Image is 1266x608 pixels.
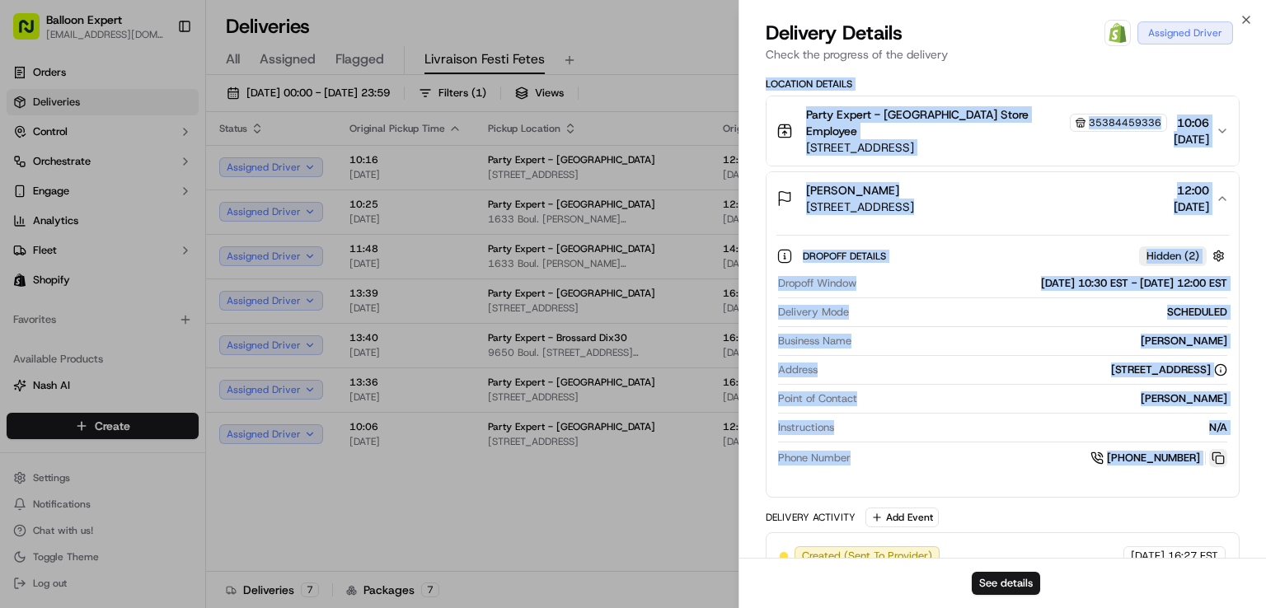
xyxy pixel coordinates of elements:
a: Shopify [1104,20,1131,46]
span: Phone Number [778,451,851,465]
span: 12:00 [1174,182,1209,199]
p: Check the progress of the delivery [766,46,1240,63]
span: Hidden ( 2 ) [1146,249,1199,264]
span: Knowledge Base [33,239,126,255]
div: Delivery Activity [766,511,856,524]
input: Got a question? Start typing here... [43,106,297,124]
span: Dropoff Window [778,276,856,291]
span: Address [778,362,818,377]
div: SCHEDULED [856,305,1227,320]
button: See details [972,572,1040,595]
span: [DATE] [1174,131,1209,147]
span: [PERSON_NAME] [806,182,899,199]
div: 📗 [16,241,30,254]
span: Delivery Details [766,20,903,46]
div: 💻 [139,241,152,254]
button: Party Expert - [GEOGRAPHIC_DATA] Store Employee35384459336[STREET_ADDRESS]10:06[DATE] [767,96,1239,166]
span: [PHONE_NUMBER] [1107,451,1200,465]
button: [PERSON_NAME][STREET_ADDRESS]12:00[DATE] [767,172,1239,225]
a: 💻API Documentation [133,232,271,262]
div: N/A [841,420,1227,435]
img: Nash [16,16,49,49]
span: 35384459336 [1089,116,1161,129]
a: 📗Knowledge Base [10,232,133,262]
div: [DATE] 10:30 EST - [DATE] 12:00 EST [863,276,1227,291]
span: [STREET_ADDRESS] [806,199,914,215]
span: [DATE] [1131,549,1165,564]
span: Created (Sent To Provider) [802,549,932,564]
div: [PERSON_NAME][STREET_ADDRESS]12:00[DATE] [767,225,1239,497]
div: [STREET_ADDRESS] [1111,362,1227,377]
button: Hidden (2) [1139,246,1229,266]
span: API Documentation [156,239,265,255]
span: Dropoff Details [803,250,889,263]
a: Powered byPylon [116,278,199,292]
p: Welcome 👋 [16,66,300,92]
div: [PERSON_NAME] [858,334,1227,348]
div: Start new chat [56,157,270,174]
span: Business Name [778,334,851,348]
span: [DATE] [1174,199,1209,215]
span: Delivery Mode [778,305,849,320]
span: [STREET_ADDRESS] [806,139,1167,156]
div: Location Details [766,77,1240,91]
span: Party Expert - [GEOGRAPHIC_DATA] Store Employee [806,106,1067,139]
span: Instructions [778,420,834,435]
a: [PHONE_NUMBER] [1090,449,1227,467]
div: [PERSON_NAME] [864,391,1227,406]
img: Shopify [1108,23,1128,43]
div: We're available if you need us! [56,174,209,187]
button: Add Event [865,507,939,527]
span: Point of Contact [778,391,857,406]
span: 16:27 EST [1168,549,1218,564]
img: 1736555255976-a54dd68f-1ca7-489b-9aae-adbdc363a1c4 [16,157,46,187]
span: Pylon [164,279,199,292]
button: Start new chat [280,162,300,182]
span: 10:06 [1174,115,1209,131]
